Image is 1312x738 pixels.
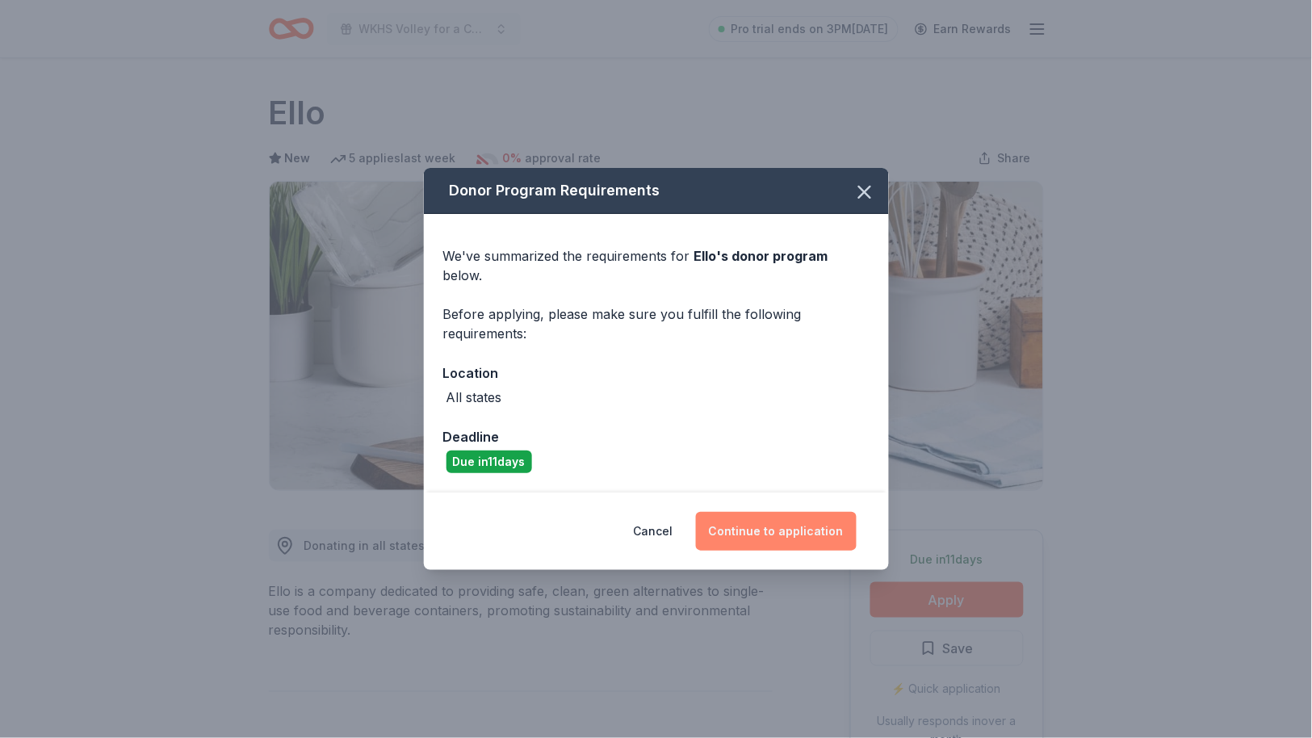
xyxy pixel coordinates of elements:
span: Ello 's donor program [694,248,828,264]
div: Deadline [443,426,870,447]
div: Location [443,363,870,384]
div: Before applying, please make sure you fulfill the following requirements: [443,304,870,343]
div: Donor Program Requirements [424,168,889,214]
button: Cancel [634,512,673,551]
button: Continue to application [696,512,857,551]
div: Due in 11 days [446,451,532,473]
div: We've summarized the requirements for below. [443,246,870,285]
div: All states [446,388,502,407]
